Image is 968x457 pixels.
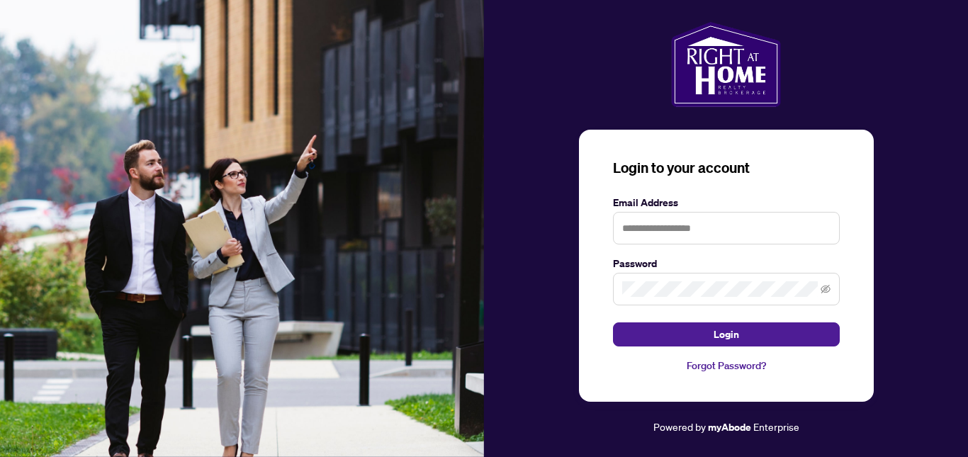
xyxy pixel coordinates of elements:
[821,284,831,294] span: eye-invisible
[613,322,840,346] button: Login
[753,420,799,433] span: Enterprise
[613,256,840,271] label: Password
[613,358,840,373] a: Forgot Password?
[653,420,706,433] span: Powered by
[714,323,739,346] span: Login
[613,195,840,210] label: Email Address
[671,22,781,107] img: ma-logo
[613,158,840,178] h3: Login to your account
[708,419,751,435] a: myAbode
